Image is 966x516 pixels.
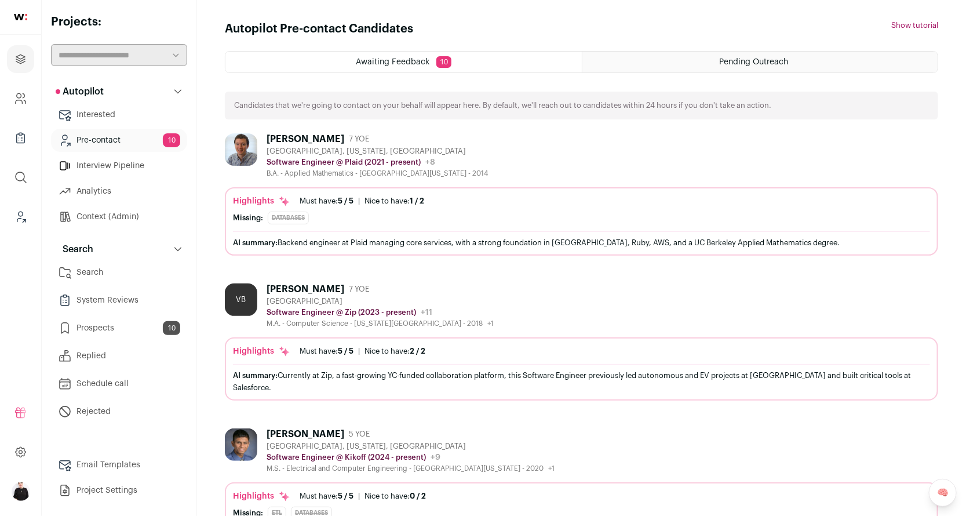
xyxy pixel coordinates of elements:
[233,372,278,379] span: AI summary:
[225,92,938,119] div: Candidates that we're going to contact on your behalf will appear here. By default, we'll reach o...
[267,169,488,178] div: B.A. - Applied Mathematics - [GEOGRAPHIC_DATA][US_STATE] - 2014
[225,428,257,461] img: 6f55d0937d299801519e4937699d2e02836424dd921215b4e8dd546265c34739.jpg
[233,195,290,207] div: Highlights
[51,14,187,30] h2: Projects:
[267,319,494,328] div: M.A. - Computer Science - [US_STATE][GEOGRAPHIC_DATA] - 2018
[233,490,290,502] div: Highlights
[300,492,426,501] ul: |
[51,344,187,368] a: Replied
[436,56,451,68] span: 10
[233,239,278,246] span: AI summary:
[51,80,187,103] button: Autopilot
[7,124,34,152] a: Company Lists
[338,347,353,355] span: 5 / 5
[7,45,34,73] a: Projects
[233,369,930,394] div: Currently at Zip, a fast-growing YC-funded collaboration platform, this Software Engineer previou...
[163,133,180,147] span: 10
[267,284,344,295] div: [PERSON_NAME]
[12,482,30,501] img: 9240684-medium_jpg
[425,158,435,166] span: +8
[225,21,413,37] h1: Autopilot Pre-contact Candidates
[56,242,93,256] p: Search
[225,284,257,316] div: VB
[300,197,353,206] div: Must have:
[300,197,424,206] ul: |
[548,465,555,472] span: +1
[929,479,957,507] a: 🧠
[51,317,187,340] a: Prospects10
[267,308,416,317] p: Software Engineer @ Zip (2023 - present)
[51,479,187,502] a: Project Settings
[233,346,290,357] div: Highlights
[7,203,34,231] a: Leads (Backoffice)
[267,464,555,473] div: M.S. - Electrical and Computer Engineering - [GEOGRAPHIC_DATA][US_STATE] - 2020
[51,453,187,477] a: Email Templates
[268,212,309,224] div: Databases
[267,442,555,451] div: [GEOGRAPHIC_DATA], [US_STATE], [GEOGRAPHIC_DATA]
[56,85,104,99] p: Autopilot
[233,213,263,223] div: Missing:
[267,133,344,145] div: [PERSON_NAME]
[410,492,426,500] span: 0 / 2
[349,430,370,439] span: 5 YOE
[267,158,421,167] p: Software Engineer @ Plaid (2021 - present)
[431,453,440,462] span: +9
[51,205,187,228] a: Context (Admin)
[14,14,27,20] img: wellfound-shorthand-0d5821cbd27db2630d0214b213865d53afaa358527fdda9d0ea32b1df1b89c2c.svg
[349,135,369,144] span: 7 YOE
[267,147,488,156] div: [GEOGRAPHIC_DATA], [US_STATE], [GEOGRAPHIC_DATA]
[487,320,494,327] span: +1
[51,238,187,261] button: Search
[364,197,424,206] div: Nice to have:
[225,133,257,166] img: 8ad5b26934f7e111fd4791b85df07bc25de27c220050d59a6356a2745bb4dc7d.jpg
[51,372,187,395] a: Schedule call
[267,297,494,306] div: [GEOGRAPHIC_DATA]
[349,285,369,294] span: 7 YOE
[338,197,353,205] span: 5 / 5
[51,129,187,152] a: Pre-contact10
[233,237,930,249] div: Backend engineer at Plaid managing core services, with a strong foundation in [GEOGRAPHIC_DATA], ...
[364,492,426,501] div: Nice to have:
[356,58,429,66] span: Awaiting Feedback
[163,321,180,335] span: 10
[51,180,187,203] a: Analytics
[51,289,187,312] a: System Reviews
[267,453,426,462] p: Software Engineer @ Kikoff (2024 - present)
[421,308,432,317] span: +11
[267,428,344,440] div: [PERSON_NAME]
[300,492,353,501] div: Must have:
[720,58,789,66] span: Pending Outreach
[7,85,34,112] a: Company and ATS Settings
[225,284,938,401] a: VB [PERSON_NAME] 7 YOE [GEOGRAPHIC_DATA] Software Engineer @ Zip (2023 - present) +11 M.A. - Comp...
[338,492,353,500] span: 5 / 5
[225,133,938,256] a: [PERSON_NAME] 7 YOE [GEOGRAPHIC_DATA], [US_STATE], [GEOGRAPHIC_DATA] Software Engineer @ Plaid (2...
[364,347,425,356] div: Nice to have:
[410,197,424,205] span: 1 / 2
[300,347,353,356] div: Must have:
[891,21,938,30] button: Show tutorial
[51,154,187,177] a: Interview Pipeline
[12,482,30,501] button: Open dropdown
[51,261,187,284] a: Search
[300,347,425,356] ul: |
[51,103,187,126] a: Interested
[582,52,938,72] a: Pending Outreach
[410,347,425,355] span: 2 / 2
[51,400,187,423] a: Rejected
